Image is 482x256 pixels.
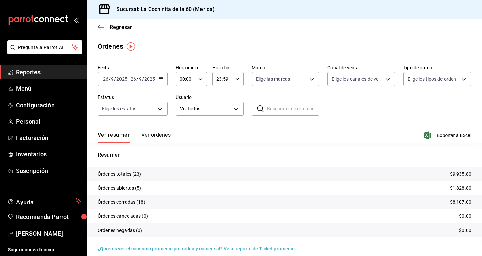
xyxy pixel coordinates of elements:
[176,95,244,100] label: Usuario
[18,44,72,51] span: Pregunta a Parrot AI
[16,150,81,159] span: Inventarios
[116,76,128,82] input: ----
[332,76,383,82] span: Elige los canales de venta
[114,76,116,82] span: /
[252,65,320,70] label: Marca
[98,199,145,206] p: Órdenes cerradas (18)
[130,76,136,82] input: --
[16,166,81,175] span: Suscripción
[16,117,81,126] span: Personal
[16,133,81,142] span: Facturación
[144,76,155,82] input: ----
[98,95,168,100] label: Estatus
[98,246,295,251] a: ¿Quieres ver el consumo promedio por orden y comensal? Ve al reporte de Ticket promedio
[267,102,320,115] input: Buscar no. de referencia
[212,65,243,70] label: Hora fin
[16,212,81,221] span: Recomienda Parrot
[102,105,136,112] span: Elige los estatus
[98,65,168,70] label: Fecha
[180,105,231,112] span: Ver todos
[459,213,471,220] p: $0.00
[16,101,81,110] span: Configuración
[459,227,471,234] p: $0.00
[450,185,471,192] p: $1,828.80
[74,17,79,23] button: open_drawer_menu
[450,199,471,206] p: $8,107.00
[142,76,144,82] span: /
[141,132,171,143] button: Ver órdenes
[450,171,471,178] p: $9,935.80
[327,65,395,70] label: Canal de venta
[136,76,138,82] span: /
[16,229,81,238] span: [PERSON_NAME]
[256,76,290,82] span: Elige las marcas
[7,40,82,54] button: Pregunta a Parrot AI
[98,24,132,30] button: Regresar
[139,76,142,82] input: --
[98,151,471,159] p: Resumen
[110,24,132,30] span: Regresar
[16,68,81,77] span: Reportes
[98,132,171,143] div: navigation tabs
[111,76,114,82] input: --
[103,76,109,82] input: --
[176,65,207,70] label: Hora inicio
[111,5,215,13] h3: Sucursal: La Cochinita de la 60 (Merida)
[5,49,82,56] a: Pregunta a Parrot AI
[16,84,81,93] span: Menú
[128,76,130,82] span: -
[109,76,111,82] span: /
[8,246,81,253] span: Sugerir nueva función
[408,76,456,82] span: Elige los tipos de orden
[425,131,471,139] button: Exportar a Excel
[98,171,141,178] p: Órdenes totales (23)
[98,227,142,234] p: Órdenes negadas (0)
[98,132,131,143] button: Ver resumen
[98,41,123,51] div: Órdenes
[98,185,141,192] p: Órdenes abiertas (5)
[16,197,73,205] span: Ayuda
[403,65,471,70] label: Tipo de orden
[127,42,135,51] img: Tooltip marker
[98,213,148,220] p: Órdenes canceladas (0)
